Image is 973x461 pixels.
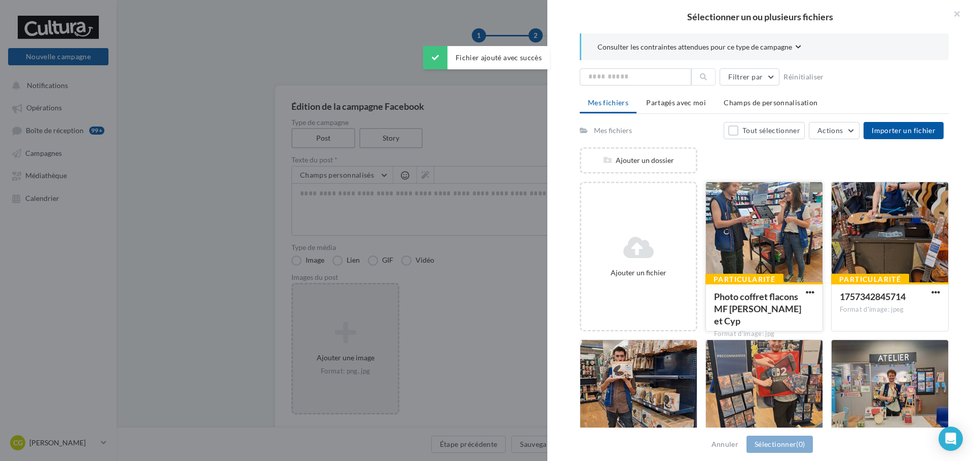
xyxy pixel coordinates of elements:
span: 1757342845714 [840,291,906,302]
button: Consulter les contraintes attendues pour ce type de campagne [597,41,801,54]
button: Filtrer par [720,68,779,86]
span: Actions [817,126,843,135]
button: Actions [809,122,859,139]
div: Ajouter un fichier [585,268,692,278]
span: Photo coffret flacons MF Marie C et Cyp [714,291,801,326]
span: Mes fichiers [588,98,628,107]
span: Partagés avec moi [646,98,706,107]
div: Open Intercom Messenger [939,427,963,451]
div: Mes fichiers [594,125,632,136]
button: Réinitialiser [779,71,828,83]
span: (0) [796,440,805,448]
h2: Sélectionner un ou plusieurs fichiers [564,12,957,21]
div: Ajouter un dossier [581,155,696,165]
button: Annuler [707,438,742,450]
span: Consulter les contraintes attendues pour ce type de campagne [597,42,792,52]
div: Format d'image: jpg [714,329,814,339]
div: Particularité [831,274,909,285]
button: Sélectionner(0) [746,436,813,453]
div: Particularité [705,274,783,285]
span: Champs de personnalisation [724,98,817,107]
div: Format d'image: jpeg [840,305,940,314]
div: Fichier ajouté avec succès [423,46,550,69]
button: Tout sélectionner [724,122,805,139]
span: Importer un fichier [872,126,935,135]
button: Importer un fichier [864,122,944,139]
